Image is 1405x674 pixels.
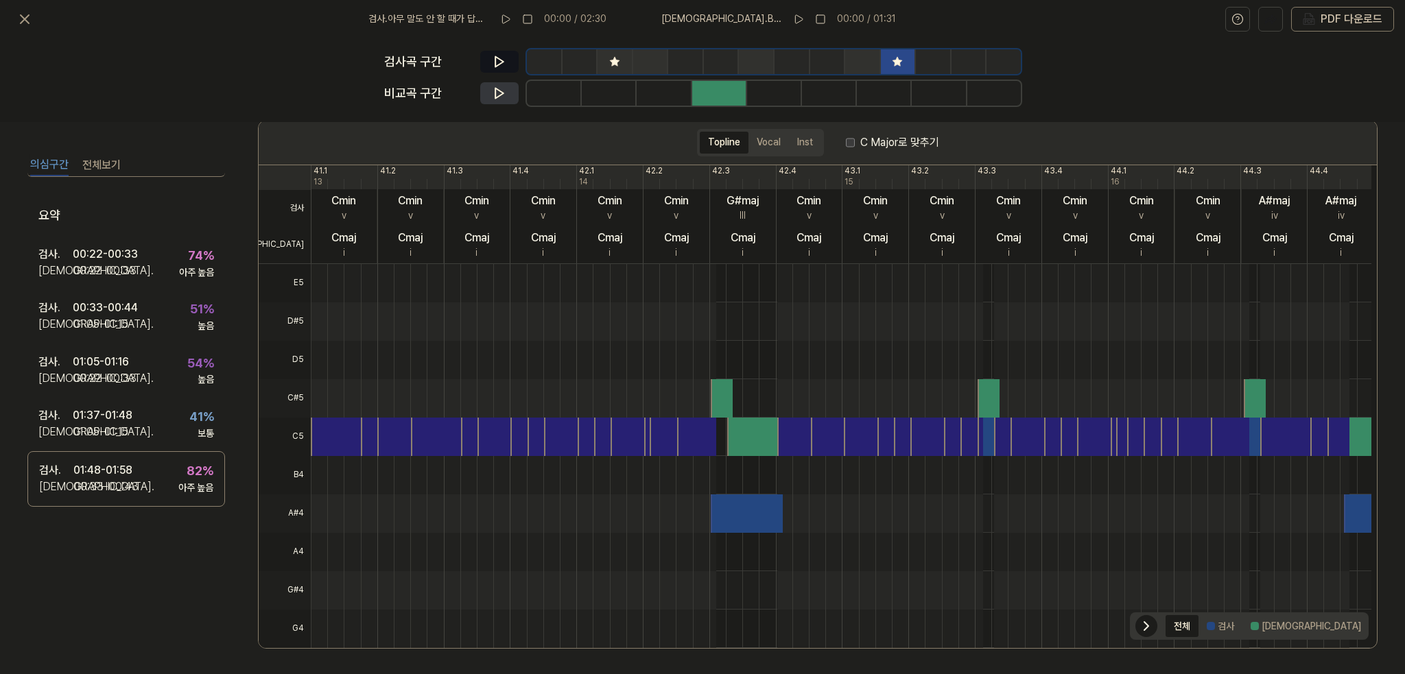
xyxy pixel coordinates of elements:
div: Cmin [1196,193,1220,209]
div: 검사 . [39,461,73,478]
div: i [675,246,677,260]
button: help [1225,7,1250,32]
div: 44.2 [1177,165,1194,177]
span: G#4 [259,571,311,610]
div: i [742,246,744,260]
div: Cmaj [1063,230,1087,246]
span: [DEMOGRAPHIC_DATA] [259,226,311,263]
div: i [542,246,544,260]
div: 요약 [27,196,225,237]
div: 43.4 [1044,165,1063,177]
span: 검사 [259,190,311,227]
span: A4 [259,533,311,571]
div: i [1140,246,1142,260]
div: Cmin [796,193,821,209]
div: Cmin [863,193,888,209]
div: iv [1271,209,1278,223]
div: 51 % [190,300,214,320]
div: 검사곡 구간 [384,52,472,72]
div: 00:22 - 00:33 [73,370,137,386]
div: 41.3 [447,165,463,177]
div: 54 % [187,353,214,373]
div: iv [1338,209,1345,223]
div: Cmaj [398,230,423,246]
span: D#5 [259,302,311,341]
div: 비교곡 구간 [384,84,472,104]
div: 00:00 / 02:30 [544,12,606,26]
div: Cmaj [331,230,356,246]
button: 검사 [1199,615,1242,637]
div: 아주 높음 [178,481,213,495]
button: 전체 [1166,615,1199,637]
div: Cmaj [1262,230,1287,246]
div: A#maj [1325,193,1356,209]
div: Cmaj [796,230,821,246]
div: v [873,209,878,223]
div: 검사 . [38,353,73,370]
div: Cmaj [863,230,888,246]
div: 높음 [198,373,214,387]
div: v [1006,209,1011,223]
div: i [1340,246,1342,260]
button: 전체보기 [82,154,121,176]
button: 의심구간 [30,154,69,176]
div: Cmin [930,193,954,209]
div: 42.4 [779,165,796,177]
div: 01:48 - 01:58 [73,461,132,478]
div: 00:22 - 00:33 [73,263,137,279]
img: PDF Download [1303,13,1315,25]
div: Cmin [464,193,489,209]
div: Cmin [1129,193,1154,209]
button: Topline [700,132,748,154]
div: Cmaj [1329,230,1354,246]
div: 검사 . [38,407,73,424]
div: Cmaj [996,230,1021,246]
div: i [808,246,810,260]
span: G4 [259,610,311,648]
div: 42.2 [646,165,663,177]
div: Cmin [531,193,556,209]
span: C#5 [259,379,311,418]
div: [DEMOGRAPHIC_DATA] . [38,424,73,440]
div: 43.1 [845,165,860,177]
div: Cmin [996,193,1021,209]
div: 검사 . [38,300,73,316]
div: 보통 [198,426,214,440]
div: 44.4 [1310,165,1328,177]
div: 44.1 [1111,165,1126,177]
div: 16 [1111,176,1120,188]
div: Cmaj [731,230,755,246]
div: v [1073,209,1078,223]
div: i [1273,246,1275,260]
div: v [474,209,479,223]
div: Cmin [664,193,689,209]
button: PDF 다운로드 [1300,8,1385,31]
div: i [1074,246,1076,260]
div: [DEMOGRAPHIC_DATA] . [38,263,73,279]
div: Cmaj [1129,230,1154,246]
div: 41.2 [380,165,396,177]
label: C Major로 맞추기 [860,134,939,151]
div: v [342,209,346,223]
div: v [807,209,812,223]
div: 00:00 / 01:31 [837,12,896,26]
div: [DEMOGRAPHIC_DATA] . [38,370,73,386]
div: 아주 높음 [179,265,214,279]
div: 42.3 [712,165,730,177]
div: i [410,246,412,260]
div: 00:33 - 00:43 [73,478,139,494]
div: 01:05 - 01:15 [73,424,128,440]
div: 41.1 [314,165,327,177]
div: 13 [314,176,322,188]
span: D5 [259,341,311,379]
span: E5 [259,264,311,302]
div: 01:37 - 01:48 [73,407,132,424]
div: 00:22 - 00:33 [73,246,138,263]
div: [DEMOGRAPHIC_DATA] . [39,478,73,494]
div: 14 [579,176,588,188]
div: i [875,246,877,260]
div: 검사 . [38,246,73,263]
div: i [475,246,477,260]
div: v [674,209,678,223]
div: 74 % [188,245,214,265]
